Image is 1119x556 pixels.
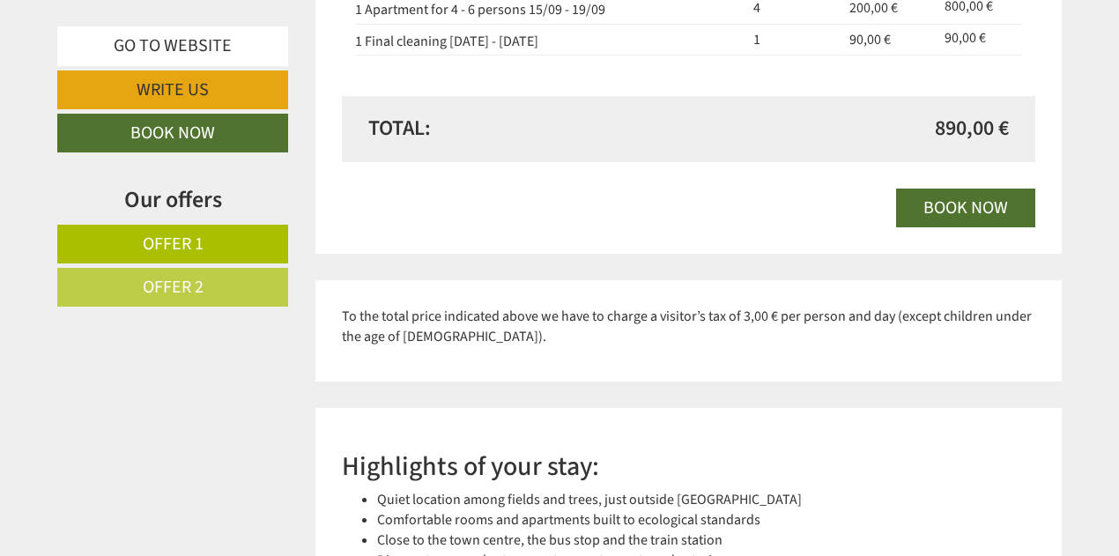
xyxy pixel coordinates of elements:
div: Total: [355,114,689,144]
span: 890,00 € [935,114,1009,144]
li: Close to the town centre, the bus stop and the train station [377,530,1036,551]
h2: Highlights of your stay: [342,452,1036,481]
p: To the total price indicated above we have to charge a visitor’s tax of 3,00 € per person and day... [342,307,1036,347]
span: 90,00 € [849,30,891,49]
li: Quiet location among fields and trees, just outside [GEOGRAPHIC_DATA] [377,490,1036,510]
td: 1 [746,24,843,56]
td: 90,00 € [937,24,1022,56]
td: 1 Final cleaning [DATE] - [DATE] [355,24,746,56]
a: Go to website [57,26,288,66]
li: Comfortable rooms and apartments built to ecological standards [377,510,1036,530]
a: Write us [57,70,288,109]
span: Offer 1 [143,232,204,256]
span: Offer 2 [143,275,204,300]
a: Book now [57,114,288,152]
div: Our offers [57,183,288,216]
a: Book now [896,189,1035,227]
